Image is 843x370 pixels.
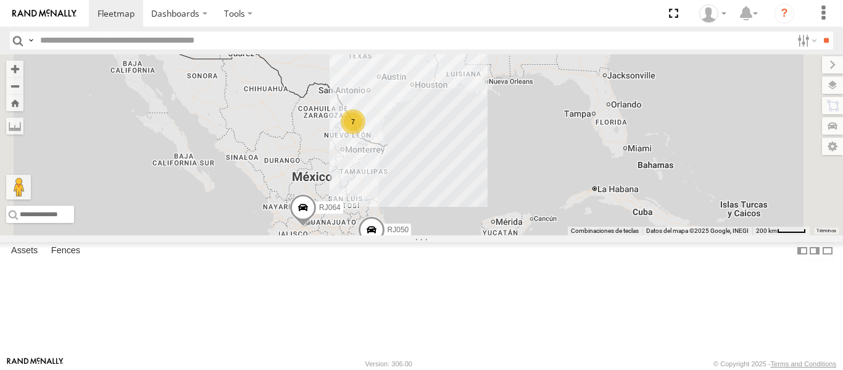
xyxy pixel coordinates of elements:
[365,360,412,368] div: Version: 306.00
[752,227,810,235] button: Escala del mapa: 200 km por 43 píxeles
[6,117,23,135] label: Measure
[774,4,794,23] i: ?
[12,9,77,18] img: rand-logo.svg
[571,227,639,235] button: Combinaciones de teclas
[792,32,819,49] label: Search Filter Options
[341,109,365,134] div: 7
[695,4,731,23] div: GP 100
[388,225,409,234] span: RJ050
[26,32,36,49] label: Search Query
[713,360,836,368] div: © Copyright 2025 -
[5,242,44,259] label: Assets
[646,227,749,234] span: Datos del mapa ©2025 Google, INEGI
[6,61,23,77] button: Zoom in
[7,358,64,370] a: Visit our Website
[796,242,808,260] label: Dock Summary Table to the Left
[771,360,836,368] a: Terms and Conditions
[319,203,341,211] span: RJ064
[822,138,843,155] label: Map Settings
[6,77,23,95] button: Zoom out
[6,95,23,111] button: Zoom Home
[6,175,31,200] button: Arrastra al hombrecito al mapa para abrir Street View
[45,242,86,259] label: Fences
[816,229,836,233] a: Términos (se abre en una nueva pestaña)
[821,242,834,260] label: Hide Summary Table
[756,227,777,234] span: 200 km
[808,242,821,260] label: Dock Summary Table to the Right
